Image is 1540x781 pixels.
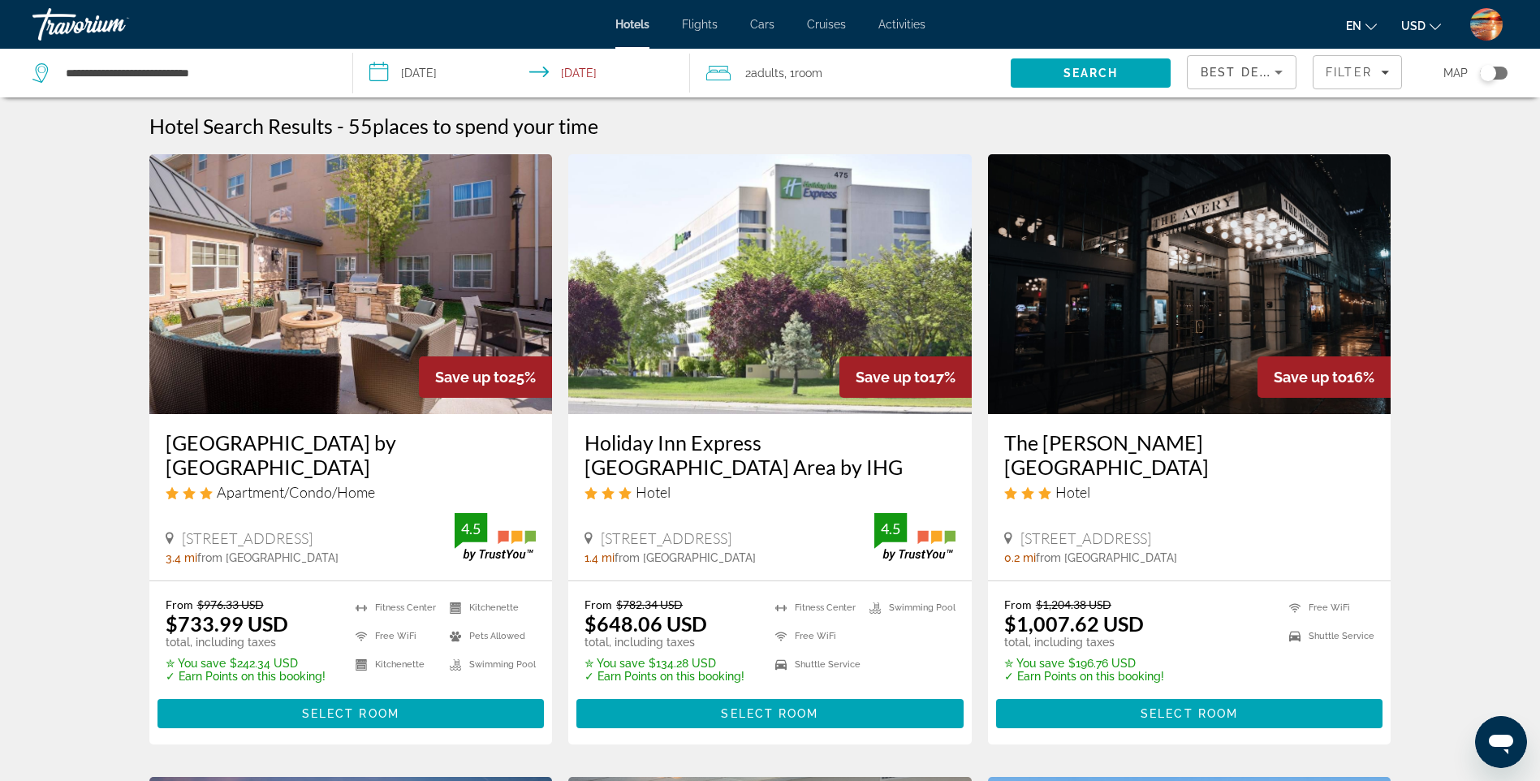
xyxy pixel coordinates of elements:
[1346,19,1361,32] span: en
[1004,670,1164,683] p: ✓ Earn Points on this booking!
[1470,8,1503,41] img: User image
[1201,66,1285,79] span: Best Deals
[1257,356,1391,398] div: 16%
[1475,716,1527,768] iframe: Button to launch messaging window
[1281,626,1374,646] li: Shuttle Service
[767,626,861,646] li: Free WiFi
[373,114,598,138] span: places to spend your time
[1346,14,1377,37] button: Change language
[874,519,907,538] div: 4.5
[149,114,333,138] h1: Hotel Search Results
[1141,707,1238,720] span: Select Room
[337,114,344,138] span: -
[807,18,846,31] a: Cruises
[1036,598,1111,611] del: $1,204.38 USD
[1201,63,1283,82] mat-select: Sort by
[1468,66,1508,80] button: Toggle map
[64,61,328,85] input: Search hotel destination
[455,513,536,561] img: TrustYou guest rating badge
[442,654,536,675] li: Swimming Pool
[1004,611,1144,636] ins: $1,007.62 USD
[353,49,690,97] button: Select check in and out date
[585,657,645,670] span: ✮ You save
[795,67,822,80] span: Room
[721,707,818,720] span: Select Room
[347,626,442,646] li: Free WiFi
[419,356,552,398] div: 25%
[302,707,399,720] span: Select Room
[861,598,955,618] li: Swimming Pool
[157,699,545,728] button: Select Room
[1020,529,1151,547] span: [STREET_ADDRESS]
[1465,7,1508,41] button: User Menu
[988,154,1391,414] img: The Avery Hotel
[751,67,784,80] span: Adults
[1004,551,1036,564] span: 0.2 mi
[166,670,326,683] p: ✓ Earn Points on this booking!
[878,18,925,31] a: Activities
[690,49,1011,97] button: Travelers: 2 adults, 0 children
[585,636,744,649] p: total, including taxes
[1055,483,1090,501] span: Hotel
[682,18,718,31] a: Flights
[585,430,955,479] h3: Holiday Inn Express [GEOGRAPHIC_DATA] Area by IHG
[442,626,536,646] li: Pets Allowed
[874,513,955,561] img: TrustYou guest rating badge
[1036,551,1177,564] span: from [GEOGRAPHIC_DATA]
[442,598,536,618] li: Kitchenette
[32,3,195,45] a: Travorium
[166,657,326,670] p: $242.34 USD
[166,598,193,611] span: From
[166,657,226,670] span: ✮ You save
[585,598,612,611] span: From
[750,18,774,31] a: Cars
[1281,598,1374,618] li: Free WiFi
[347,654,442,675] li: Kitchenette
[636,483,671,501] span: Hotel
[1004,657,1164,670] p: $196.76 USD
[1004,430,1375,479] h3: The [PERSON_NAME][GEOGRAPHIC_DATA]
[767,598,861,618] li: Fitness Center
[217,483,375,501] span: Apartment/Condo/Home
[856,369,929,386] span: Save up to
[585,551,615,564] span: 1.4 mi
[166,551,197,564] span: 3.4 mi
[166,483,537,501] div: 3 star Apartment
[1011,58,1171,88] button: Search
[585,670,744,683] p: ✓ Earn Points on this booking!
[615,551,756,564] span: from [GEOGRAPHIC_DATA]
[348,114,598,138] h2: 55
[197,551,339,564] span: from [GEOGRAPHIC_DATA]
[601,529,731,547] span: [STREET_ADDRESS]
[435,369,508,386] span: Save up to
[157,703,545,721] a: Select Room
[615,18,649,31] a: Hotels
[1401,14,1441,37] button: Change currency
[1326,66,1372,79] span: Filter
[996,699,1383,728] button: Select Room
[1063,67,1119,80] span: Search
[197,598,264,611] del: $976.33 USD
[1004,657,1064,670] span: ✮ You save
[166,611,288,636] ins: $733.99 USD
[839,356,972,398] div: 17%
[568,154,972,414] img: Holiday Inn Express Boise University Area by IHG
[182,529,313,547] span: [STREET_ADDRESS]
[745,62,784,84] span: 2
[1004,483,1375,501] div: 3 star Hotel
[455,519,487,538] div: 4.5
[166,636,326,649] p: total, including taxes
[166,430,537,479] h3: [GEOGRAPHIC_DATA] by [GEOGRAPHIC_DATA]
[1004,598,1032,611] span: From
[149,154,553,414] img: Residence Inn by Marriott Boise West
[1313,55,1402,89] button: Filters
[767,654,861,675] li: Shuttle Service
[585,611,707,636] ins: $648.06 USD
